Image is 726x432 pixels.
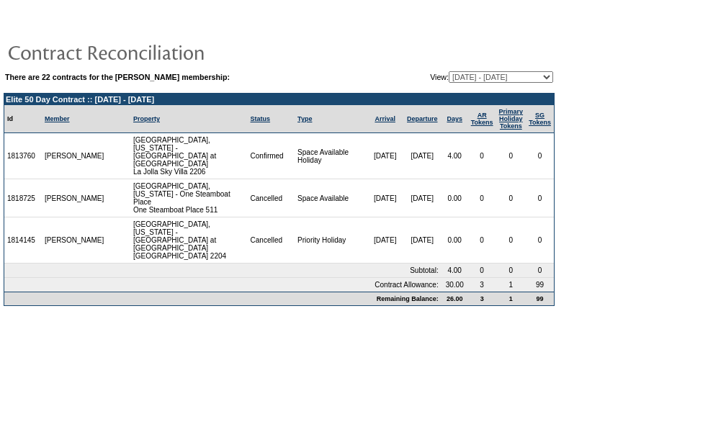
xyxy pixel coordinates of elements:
td: 26.00 [442,292,468,305]
td: 0 [526,264,554,278]
td: 1813760 [4,133,42,179]
img: pgTtlContractReconciliation.gif [7,37,295,66]
a: Status [251,115,271,122]
td: 0.00 [442,179,468,217]
a: Days [447,115,462,122]
td: 3 [468,292,496,305]
td: 1 [496,278,526,292]
td: [GEOGRAPHIC_DATA], [US_STATE] - [GEOGRAPHIC_DATA] at [GEOGRAPHIC_DATA] La Jolla Sky Villa 2206 [130,133,248,179]
td: 0 [496,217,526,264]
td: [GEOGRAPHIC_DATA], [US_STATE] - One Steamboat Place One Steamboat Place 511 [130,179,248,217]
td: 0.00 [442,217,468,264]
td: [DATE] [367,179,403,217]
td: 4.00 [442,133,468,179]
td: 3 [468,278,496,292]
a: Property [133,115,160,122]
td: 1 [496,292,526,305]
td: Contract Allowance: [4,278,442,292]
a: Type [297,115,312,122]
td: [GEOGRAPHIC_DATA], [US_STATE] - [GEOGRAPHIC_DATA] at [GEOGRAPHIC_DATA] [GEOGRAPHIC_DATA] 2204 [130,217,248,264]
td: Cancelled [248,179,295,217]
td: [PERSON_NAME] [42,133,107,179]
td: [DATE] [403,217,442,264]
td: 4.00 [442,264,468,278]
a: Member [45,115,70,122]
td: Id [4,105,42,133]
td: 1818725 [4,179,42,217]
td: [DATE] [367,133,403,179]
a: Departure [407,115,438,122]
td: 0 [468,179,496,217]
td: [DATE] [403,133,442,179]
td: 0 [496,133,526,179]
a: ARTokens [471,112,493,126]
td: [PERSON_NAME] [42,179,107,217]
a: Arrival [375,115,395,122]
a: SGTokens [529,112,551,126]
td: 0 [526,133,554,179]
td: 0 [468,217,496,264]
td: 0 [496,264,526,278]
td: 0 [526,217,554,264]
td: [DATE] [367,217,403,264]
b: There are 22 contracts for the [PERSON_NAME] membership: [5,73,230,81]
a: Primary HolidayTokens [499,108,524,130]
td: 99 [526,292,554,305]
td: [PERSON_NAME] [42,217,107,264]
td: Space Available [295,179,367,217]
td: Priority Holiday [295,217,367,264]
td: 0 [526,179,554,217]
td: 99 [526,278,554,292]
td: Remaining Balance: [4,292,442,305]
td: Space Available Holiday [295,133,367,179]
td: 0 [496,179,526,217]
td: View: [359,71,553,83]
td: Elite 50 Day Contract :: [DATE] - [DATE] [4,94,554,105]
td: 30.00 [442,278,468,292]
td: 0 [468,264,496,278]
td: Cancelled [248,217,295,264]
td: 1814145 [4,217,42,264]
td: Subtotal: [4,264,442,278]
td: [DATE] [403,179,442,217]
td: Confirmed [248,133,295,179]
td: 0 [468,133,496,179]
